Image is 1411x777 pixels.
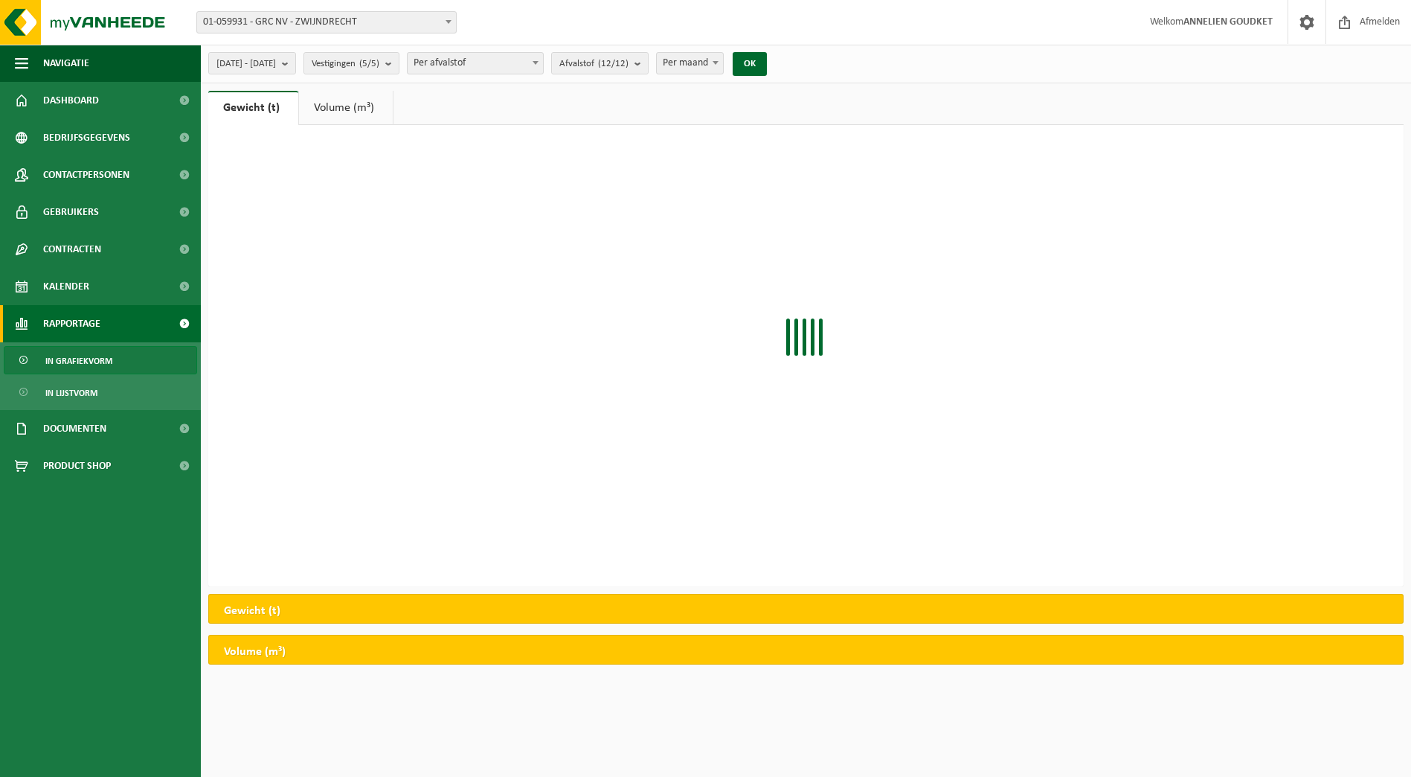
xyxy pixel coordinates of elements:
span: Rapportage [43,305,100,342]
span: Bedrijfsgegevens [43,119,130,156]
h2: Gewicht (t) [209,595,295,627]
button: [DATE] - [DATE] [208,52,296,74]
span: Kalender [43,268,89,305]
span: Product Shop [43,447,111,485]
span: [DATE] - [DATE] [216,53,276,75]
span: Vestigingen [312,53,379,75]
a: Gewicht (t) [208,91,298,125]
span: Per maand [657,53,723,74]
span: Per afvalstof [408,53,543,74]
span: Dashboard [43,82,99,119]
h2: Volume (m³) [209,636,300,668]
a: Volume (m³) [299,91,393,125]
count: (5/5) [359,59,379,68]
span: Contracten [43,231,101,268]
span: 01-059931 - GRC NV - ZWIJNDRECHT [197,12,456,33]
span: 01-059931 - GRC NV - ZWIJNDRECHT [196,11,457,33]
span: In lijstvorm [45,379,97,407]
span: Per afvalstof [407,52,544,74]
a: In lijstvorm [4,378,197,406]
span: In grafiekvorm [45,347,112,375]
span: Per maand [656,52,724,74]
span: Afvalstof [559,53,629,75]
button: OK [733,52,767,76]
span: Gebruikers [43,194,99,231]
span: Documenten [43,410,106,447]
a: In grafiekvorm [4,346,197,374]
count: (12/12) [598,59,629,68]
strong: ANNELIEN GOUDKET [1183,16,1273,28]
span: Navigatie [43,45,89,82]
button: Afvalstof(12/12) [551,52,649,74]
span: Contactpersonen [43,156,129,194]
button: Vestigingen(5/5) [303,52,399,74]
